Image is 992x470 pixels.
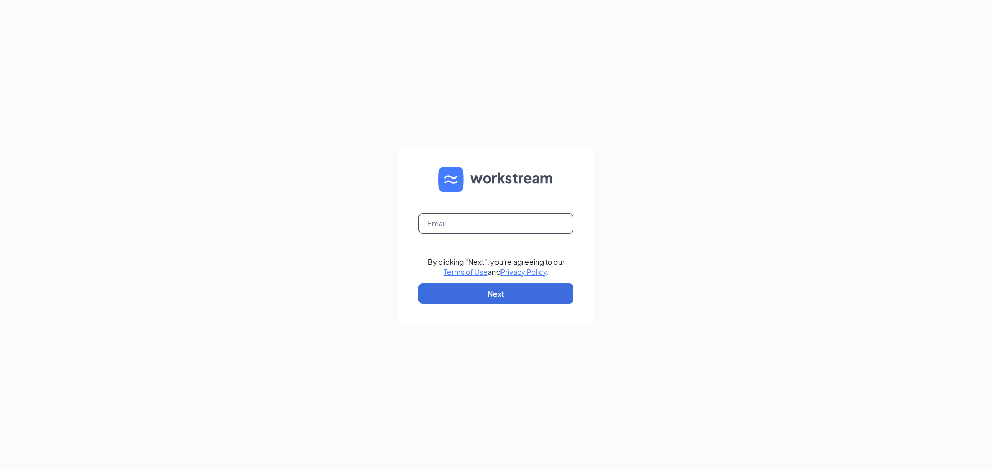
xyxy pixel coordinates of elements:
[419,283,574,304] button: Next
[428,256,565,277] div: By clicking "Next", you're agreeing to our and .
[444,267,488,277] a: Terms of Use
[438,167,554,192] img: WS logo and Workstream text
[501,267,547,277] a: Privacy Policy
[419,213,574,234] input: Email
